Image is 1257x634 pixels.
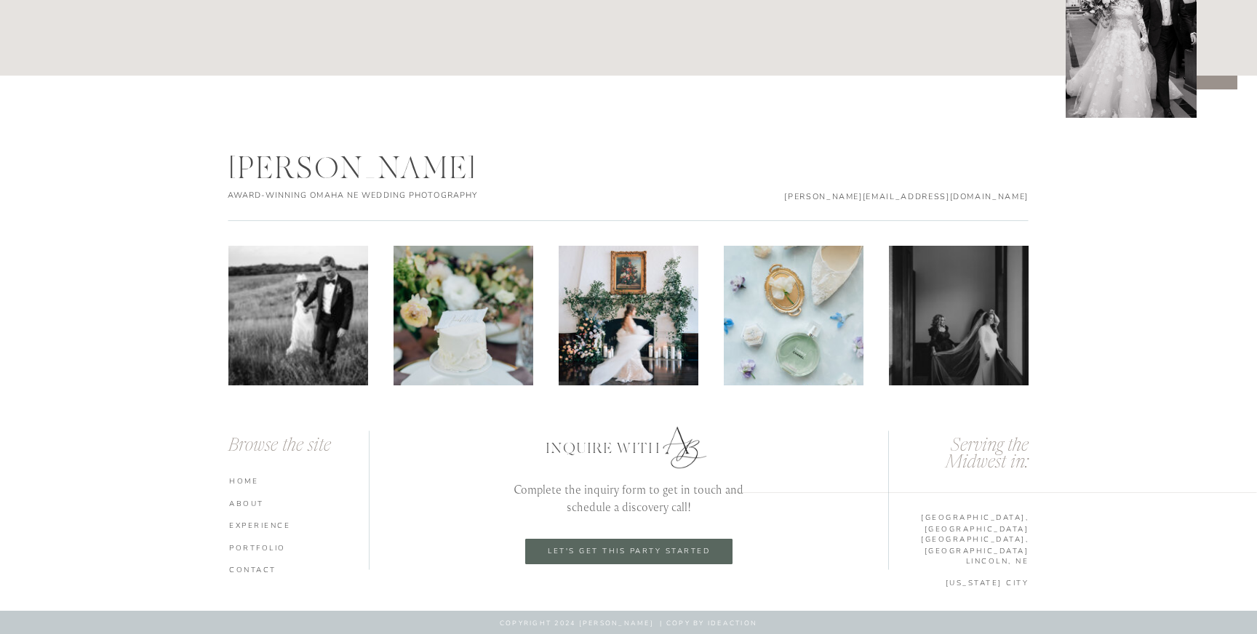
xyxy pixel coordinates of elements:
[229,520,372,530] a: experience
[458,15,802,42] a: [PERSON_NAME]
[946,437,1029,472] i: Serving the Midwest in:
[885,534,1029,544] a: [GEOGRAPHIC_DATA], [GEOGRAPHIC_DATA]
[775,190,1029,201] p: [PERSON_NAME][EMAIL_ADDRESS][DOMAIN_NAME]
[229,564,372,574] a: CONTACT
[537,547,721,556] a: let's get this party started
[498,481,759,515] p: Complete the inquiry form to get in touch and schedule a discovery call!
[229,151,506,183] div: [PERSON_NAME]
[885,512,1029,522] a: [GEOGRAPHIC_DATA], [GEOGRAPHIC_DATA]
[394,246,533,385] img: The Kentucky Castle Editorial-2
[229,475,372,486] a: HOME
[724,246,863,385] img: Anna Brace Photography - Kansas City Wedding Photographer-132
[889,246,1029,385] img: The World Food Prize Hall Wedding Photos-7
[546,438,722,455] p: Inquire with
[229,542,372,553] a: portfolio
[228,190,506,201] h2: AWARD-WINNING omaha ne wedding photography
[369,619,888,629] p: COPYRIGHT 2024 [PERSON_NAME] | copy by ideaction
[228,437,331,455] i: Browse the site
[228,246,368,385] img: Corbin + Sarah - Farewell Party-96
[229,498,372,508] a: ABOUT
[559,246,698,385] img: Oakwood-2
[885,577,1029,587] a: [US_STATE] cITY
[885,555,1029,566] a: lINCOLN, ne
